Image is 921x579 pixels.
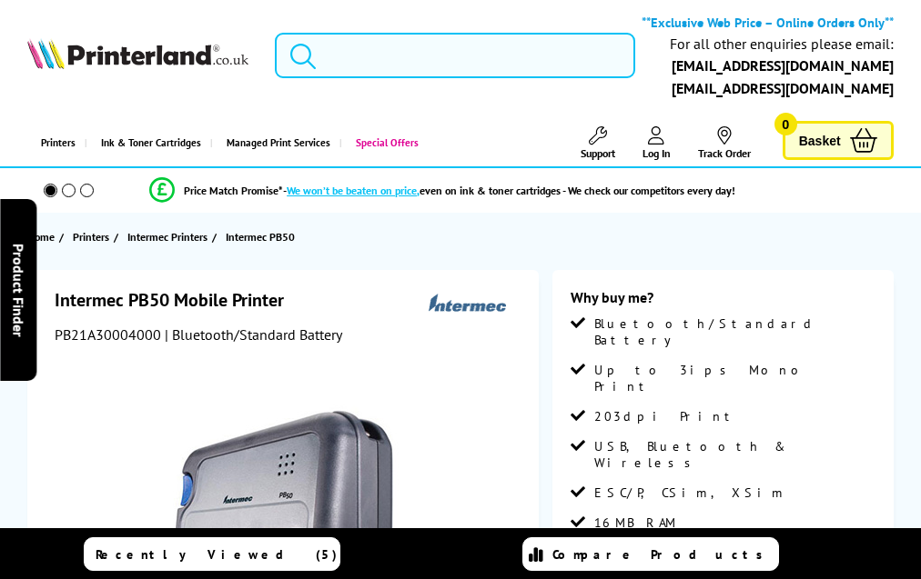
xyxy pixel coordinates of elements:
[594,438,875,471] span: USB, Bluetooth & Wireless
[127,227,207,246] span: Intermec Printers
[210,120,339,166] a: Managed Print Services
[425,288,509,322] img: Intermec
[27,227,55,246] span: Home
[642,14,894,31] b: **Exclusive Web Price – Online Orders Only**
[85,120,210,166] a: Ink & Toner Cartridges
[84,537,340,571] a: Recently Viewed (5)
[165,325,342,344] span: | Bluetooth/Standard Battery
[672,56,894,75] a: [EMAIL_ADDRESS][DOMAIN_NAME]
[27,38,248,69] img: Printerland Logo
[73,227,114,246] a: Printers
[27,120,85,166] a: Printers
[55,325,161,344] span: PB21A30004000
[581,126,615,160] a: Support
[594,408,738,424] span: 203dpi Print
[698,126,751,160] a: Track Order
[283,184,735,197] div: - even on ink & toner cartridges - We check our competitors every day!
[594,362,875,394] span: Up to 3ips Mono Print
[643,126,671,160] a: Log In
[774,113,797,135] span: 0
[73,227,109,246] span: Printers
[581,146,615,160] span: Support
[55,288,302,312] h1: Intermec PB50 Mobile Printer
[27,227,59,246] a: Home
[9,175,875,206] li: modal_Promise
[594,315,875,348] span: Bluetooth/Standard Battery
[226,227,299,246] a: Intermec PB50
[96,546,338,563] span: Recently Viewed (5)
[339,120,428,166] a: Special Offers
[101,120,201,166] span: Ink & Toner Cartridges
[643,146,671,160] span: Log In
[799,128,841,153] span: Basket
[571,288,875,315] div: Why buy me?
[287,184,420,197] span: We won’t be beaten on price,
[670,35,894,53] div: For all other enquiries please email:
[184,184,283,197] span: Price Match Promise*
[226,227,295,246] span: Intermec PB50
[127,227,212,246] a: Intermec Printers
[672,79,894,97] a: [EMAIL_ADDRESS][DOMAIN_NAME]
[552,546,773,563] span: Compare Products
[594,514,677,531] span: 16MB RAM
[522,537,779,571] a: Compare Products
[27,38,248,73] a: Printerland Logo
[9,243,27,336] span: Product Finder
[783,121,894,160] a: Basket 0
[594,484,786,501] span: ESC/P, CSim, XSim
